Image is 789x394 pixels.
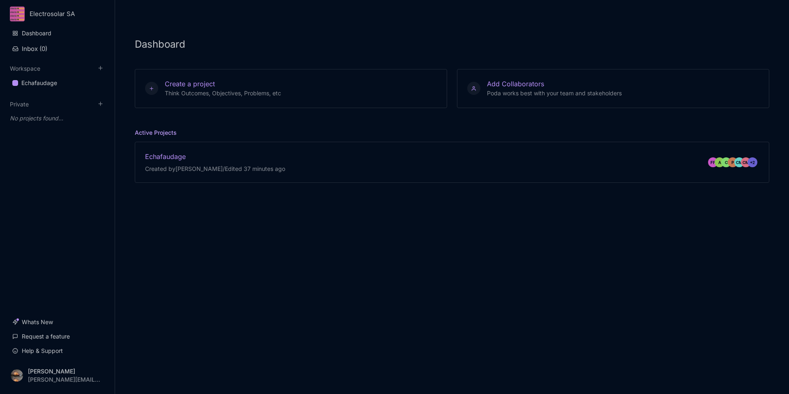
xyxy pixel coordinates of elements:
[7,343,107,359] a: Help & Support
[145,152,285,161] div: Echafaudage
[28,376,100,382] div: [PERSON_NAME][EMAIL_ADDRESS][PERSON_NAME][DOMAIN_NAME]
[457,69,769,108] button: Add Collaborators Poda works best with your team and stakeholders
[7,75,107,91] a: Echafaudage
[10,101,29,108] button: Private
[135,69,447,108] button: Create a project Think Outcomes, Objectives, Problems, etc
[7,111,107,126] div: No projects found...
[21,78,57,88] div: Echafaudage
[747,157,757,167] div: +2
[721,157,731,167] div: C
[10,7,105,21] button: Electrosolar SA
[487,80,544,88] span: Add Collaborators
[7,108,107,128] div: Private
[135,39,769,49] h1: Dashboard
[487,90,622,97] span: Poda works best with your team and stakeholders
[7,314,107,330] a: Whats New
[145,165,285,173] div: Created by [PERSON_NAME] / Edited 37 minutes ago
[165,90,281,97] span: Think Outcomes, Objectives, Problems, etc
[135,142,769,183] a: +2CMCMPCAFFEchafaudageCreated by[PERSON_NAME]/Edited 37 minutes ago
[7,73,107,94] div: Workspace
[728,157,738,167] div: P
[7,41,107,56] button: Inbox (0)
[7,363,107,387] button: [PERSON_NAME][PERSON_NAME][EMAIL_ADDRESS][PERSON_NAME][DOMAIN_NAME]
[708,157,718,167] div: FF
[10,65,40,72] button: Workspace
[7,329,107,344] a: Request a feature
[741,157,751,167] div: CM
[28,368,100,374] div: [PERSON_NAME]
[30,10,92,18] div: Electrosolar SA
[135,128,177,143] h5: Active Projects
[165,80,215,88] span: Create a project
[734,157,744,167] div: CM
[715,157,724,167] div: A
[7,25,107,41] a: Dashboard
